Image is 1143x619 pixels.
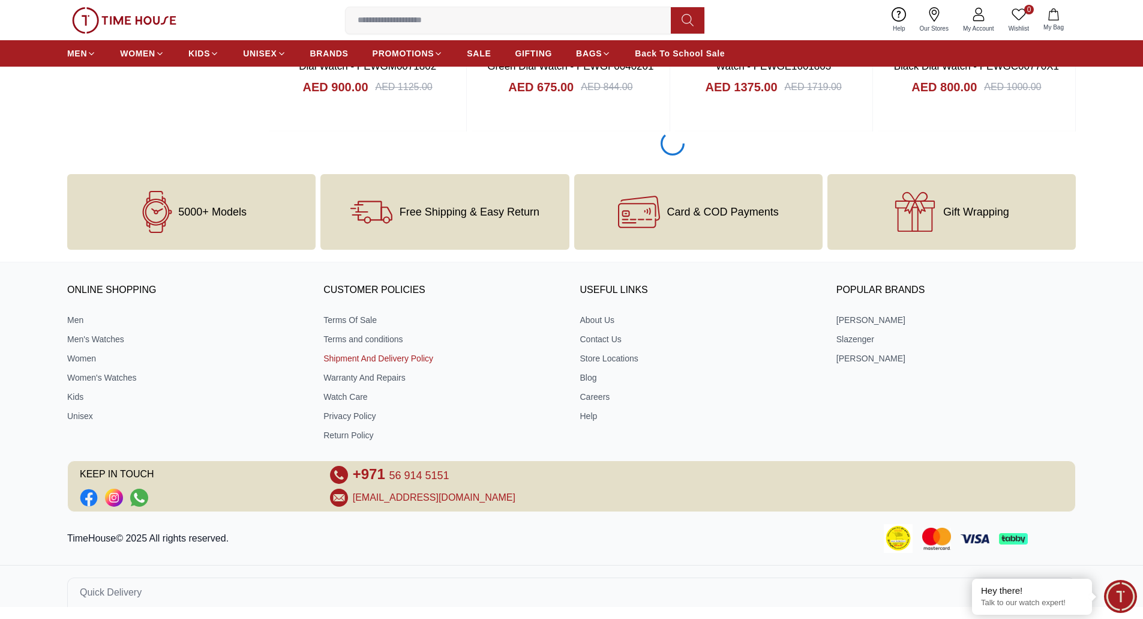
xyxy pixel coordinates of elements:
[984,80,1041,94] div: AED 1000.00
[373,43,443,64] a: PROMOTIONS
[67,314,307,326] a: Men
[467,43,491,64] a: SALE
[67,410,307,422] a: Unisex
[1004,24,1034,33] span: Wishlist
[580,372,820,384] a: Blog
[915,24,953,33] span: Our Stores
[785,80,842,94] div: AED 1719.00
[289,45,446,72] a: POLICE Men's Chronograph Black Dial Watch - PEWGM0071802
[705,79,777,95] h4: AED 1375.00
[376,80,433,94] div: AED 1125.00
[913,5,956,35] a: Our Stores
[635,47,725,59] span: Back To School Sale
[310,43,349,64] a: BRANDS
[893,45,1060,72] a: POLICE CLOUT Men's Chronograph Black Dial Watch - PEWGC00770X1
[580,314,820,326] a: About Us
[884,524,913,553] img: Consumer Payment
[323,429,563,441] a: Return Policy
[323,410,563,422] a: Privacy Policy
[72,7,176,34] img: ...
[120,43,164,64] a: WOMEN
[667,206,779,218] span: Card & COD Payments
[836,282,1076,300] h3: Popular Brands
[67,531,233,546] p: TimeHouse© 2025 All rights reserved.
[400,206,539,218] span: Free Shipping & Easy Return
[576,43,611,64] a: BAGS
[120,47,155,59] span: WOMEN
[981,598,1083,608] p: Talk to our watch expert!
[67,47,87,59] span: MEN
[580,410,820,422] a: Help
[1104,580,1137,613] div: Chat Widget
[310,47,349,59] span: BRANDS
[687,45,860,72] a: POLICE Men's Chronograph Blue Dial Watch - PEWGE1601803
[961,534,989,543] img: Visa
[323,282,563,300] h3: CUSTOMER POLICIES
[323,372,563,384] a: Warranty And Repairs
[105,489,123,507] a: Social Link
[515,43,552,64] a: GIFTING
[80,489,98,507] li: Facebook
[67,578,1076,607] button: Quick Delivery
[1037,534,1066,543] img: Tamara Payment
[581,80,632,94] div: AED 844.00
[836,352,1076,364] a: [PERSON_NAME]
[836,333,1076,345] a: Slazenger
[888,24,910,33] span: Help
[373,47,434,59] span: PROMOTIONS
[303,79,368,95] h4: AED 900.00
[80,489,98,507] a: Social Link
[911,79,977,95] h4: AED 800.00
[467,47,491,59] span: SALE
[999,533,1028,545] img: Tabby Payment
[1039,23,1069,32] span: My Bag
[323,333,563,345] a: Terms and conditions
[515,47,552,59] span: GIFTING
[323,352,563,364] a: Shipment And Delivery Policy
[188,43,219,64] a: KIDS
[178,206,247,218] span: 5000+ Models
[1001,5,1036,35] a: 0Wishlist
[80,466,313,484] span: KEEP IN TOUCH
[243,43,286,64] a: UNISEX
[1024,5,1034,14] span: 0
[323,314,563,326] a: Terms Of Sale
[1036,6,1071,34] button: My Bag
[353,466,449,484] a: +971 56 914 5151
[580,352,820,364] a: Store Locations
[188,47,210,59] span: KIDS
[508,79,574,95] h4: AED 675.00
[80,585,142,600] span: Quick Delivery
[67,372,307,384] a: Women's Watches
[67,333,307,345] a: Men's Watches
[958,24,999,33] span: My Account
[323,391,563,403] a: Watch Care
[635,43,725,64] a: Back To School Sale
[576,47,602,59] span: BAGS
[580,333,820,345] a: Contact Us
[67,352,307,364] a: Women
[943,206,1009,218] span: Gift Wrapping
[981,585,1083,597] div: Hey there!
[243,47,277,59] span: UNISEX
[67,391,307,403] a: Kids
[580,391,820,403] a: Careers
[389,470,449,482] span: 56 914 5151
[886,5,913,35] a: Help
[922,528,951,550] img: Mastercard
[836,314,1076,326] a: [PERSON_NAME]
[353,491,515,505] a: [EMAIL_ADDRESS][DOMAIN_NAME]
[130,489,148,507] a: Social Link
[580,282,820,300] h3: USEFUL LINKS
[67,282,307,300] h3: ONLINE SHOPPING
[67,43,96,64] a: MEN
[487,45,653,72] a: POLICE Driver II Men's Multifunction Green Dial Watch - PEWGF0040201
